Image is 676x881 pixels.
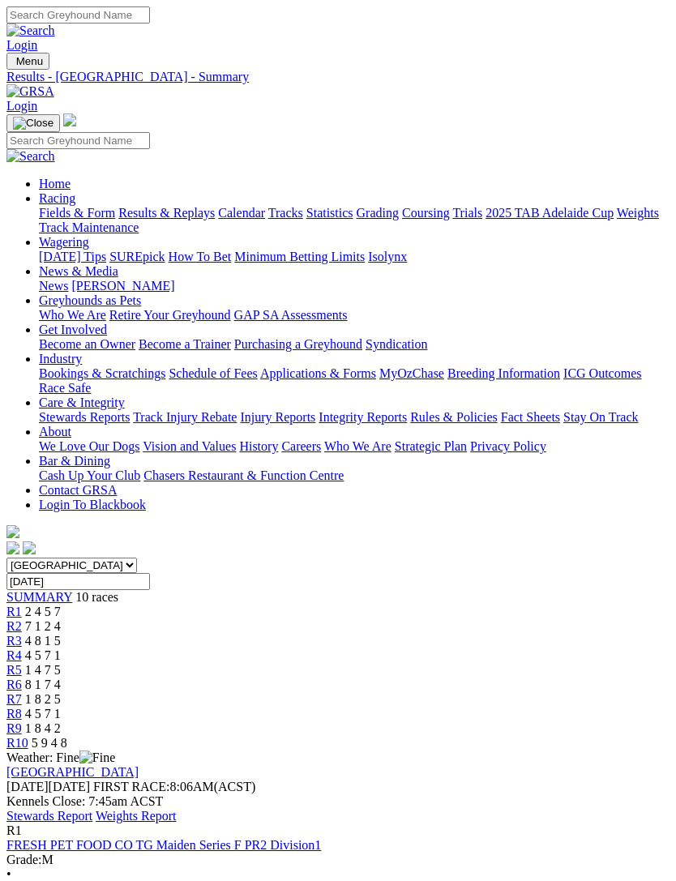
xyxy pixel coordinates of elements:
[39,425,71,438] a: About
[25,619,61,633] span: 7 1 2 4
[39,439,670,454] div: About
[109,250,165,263] a: SUREpick
[39,381,91,395] a: Race Safe
[6,590,72,604] span: SUMMARY
[39,250,106,263] a: [DATE] Tips
[6,678,22,691] a: R6
[25,605,61,618] span: 2 4 5 7
[281,439,321,453] a: Careers
[6,853,42,866] span: Grade:
[25,707,61,721] span: 4 5 7 1
[16,55,43,67] span: Menu
[6,809,92,823] a: Stewards Report
[240,410,315,424] a: Injury Reports
[93,780,169,793] span: FIRST RACE:
[260,366,376,380] a: Applications & Forms
[306,206,353,220] a: Statistics
[6,6,150,24] input: Search
[6,823,22,837] span: R1
[6,663,22,677] a: R5
[39,366,670,396] div: Industry
[486,206,614,220] a: 2025 TAB Adelaide Cup
[25,721,61,735] span: 1 8 4 2
[6,736,28,750] a: R10
[71,279,174,293] a: [PERSON_NAME]
[39,206,115,220] a: Fields & Form
[143,468,344,482] a: Chasers Restaurant & Function Centre
[79,751,115,765] img: Fine
[6,149,55,164] img: Search
[6,605,22,618] a: R1
[39,337,135,351] a: Become an Owner
[39,498,146,511] a: Login To Blackbook
[6,634,22,648] a: R3
[6,619,22,633] span: R2
[23,541,36,554] img: twitter.svg
[39,352,82,366] a: Industry
[6,648,22,662] a: R4
[470,439,546,453] a: Privacy Policy
[39,235,89,249] a: Wagering
[39,177,71,190] a: Home
[366,337,427,351] a: Syndication
[6,541,19,554] img: facebook.svg
[39,410,670,425] div: Care & Integrity
[402,206,450,220] a: Coursing
[13,117,53,130] img: Close
[6,573,150,590] input: Select date
[39,206,670,235] div: Racing
[6,84,54,99] img: GRSA
[143,439,236,453] a: Vision and Values
[357,206,399,220] a: Grading
[6,780,90,793] span: [DATE]
[6,692,22,706] a: R7
[169,250,232,263] a: How To Bet
[96,809,177,823] a: Weights Report
[39,264,118,278] a: News & Media
[39,220,139,234] a: Track Maintenance
[6,751,115,764] span: Weather: Fine
[25,648,61,662] span: 4 5 7 1
[39,439,139,453] a: We Love Our Dogs
[118,206,215,220] a: Results & Replays
[39,250,670,264] div: Wagering
[39,323,107,336] a: Get Involved
[6,70,670,84] div: Results - [GEOGRAPHIC_DATA] - Summary
[39,410,130,424] a: Stewards Reports
[75,590,118,604] span: 10 races
[39,279,670,293] div: News & Media
[6,721,22,735] a: R9
[39,454,110,468] a: Bar & Dining
[6,780,49,793] span: [DATE]
[234,308,348,322] a: GAP SA Assessments
[63,113,76,126] img: logo-grsa-white.png
[25,678,61,691] span: 8 1 7 4
[234,337,362,351] a: Purchasing a Greyhound
[617,206,659,220] a: Weights
[39,396,125,409] a: Care & Integrity
[39,293,141,307] a: Greyhounds as Pets
[6,132,150,149] input: Search
[6,765,139,779] a: [GEOGRAPHIC_DATA]
[39,337,670,352] div: Get Involved
[133,410,237,424] a: Track Injury Rebate
[39,279,68,293] a: News
[268,206,303,220] a: Tracks
[218,206,265,220] a: Calendar
[6,867,11,881] span: •
[6,114,60,132] button: Toggle navigation
[39,468,140,482] a: Cash Up Your Club
[563,410,638,424] a: Stay On Track
[25,634,61,648] span: 4 8 1 5
[32,736,67,750] span: 5 9 4 8
[39,308,106,322] a: Who We Are
[6,99,37,113] a: Login
[6,24,55,38] img: Search
[6,853,670,867] div: M
[6,53,49,70] button: Toggle navigation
